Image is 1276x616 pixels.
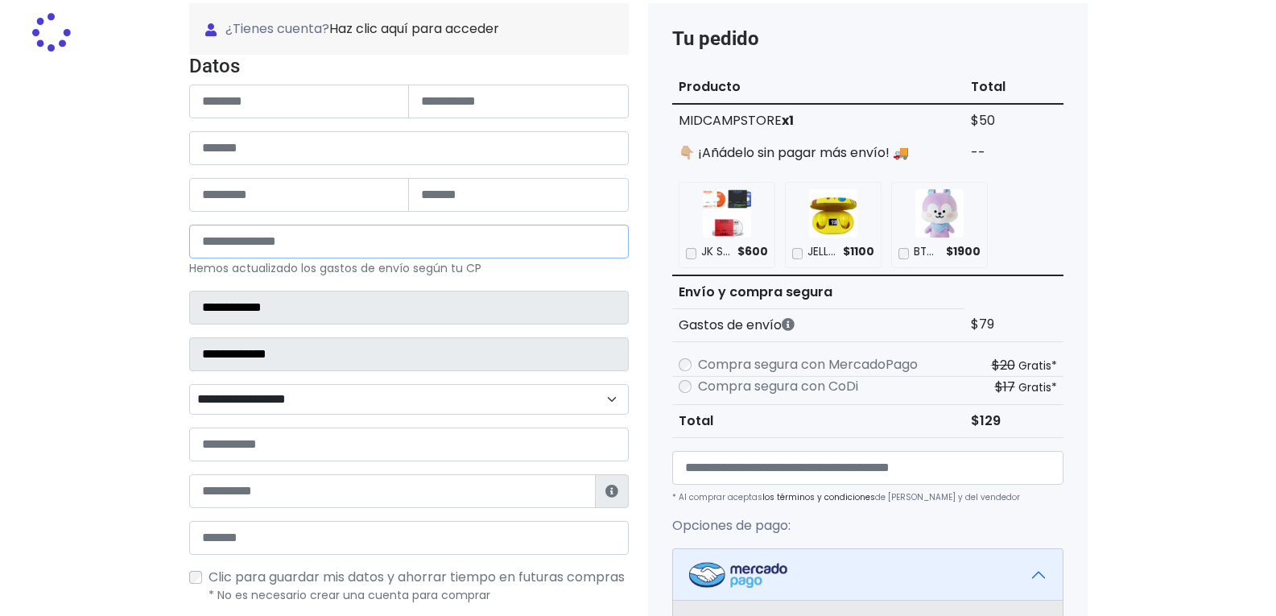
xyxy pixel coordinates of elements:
p: JK SINGLE CD SET [701,244,732,260]
h4: Tu pedido [672,27,1063,51]
th: Producto [672,71,965,104]
th: Total [964,71,1063,104]
span: Clic para guardar mis datos y ahorrar tiempo en futuras compras [209,568,625,586]
td: 👇🏼 ¡Añádelo sin pagar más envío! 🚚 [672,137,965,169]
h4: Datos [189,55,629,78]
p: Opciones de pago: [672,516,1063,535]
p: JELLY CANDY BLUETOOTH EARPHONE VER 1 [807,244,837,260]
th: Gastos de envío [672,308,965,341]
small: Gratis* [1018,379,1057,395]
span: ¿Tienes cuenta? [205,19,613,39]
p: * Al comprar aceptas de [PERSON_NAME] y del vendedor [672,491,1063,503]
img: JK SINGLE CD SET [703,189,751,238]
td: $79 [964,308,1063,341]
p: BT21 INSIDE MANG HUG DOLL [914,244,940,260]
i: Los gastos de envío dependen de códigos postales. ¡Te puedes llevar más productos en un solo envío ! [782,318,795,331]
a: los términos y condiciones [762,491,875,503]
p: * No es necesario crear una cuenta para comprar [209,587,629,604]
th: Total [672,404,965,437]
span: $600 [737,244,768,260]
th: Envío y compra segura [672,275,965,309]
s: $20 [992,356,1015,374]
td: -- [964,137,1063,169]
span: $1100 [843,244,874,260]
label: Compra segura con MercadoPago [698,355,918,374]
td: $129 [964,404,1063,437]
small: Hemos actualizado los gastos de envío según tu CP [189,260,481,276]
strong: x1 [782,111,794,130]
img: JELLY CANDY BLUETOOTH EARPHONE VER 1 [809,189,857,238]
i: Estafeta lo usará para ponerse en contacto en caso de tener algún problema con el envío [605,485,618,498]
img: BT21 INSIDE MANG HUG DOLL [915,189,964,238]
span: $1900 [946,244,981,260]
img: Mercadopago Logo [689,562,787,588]
label: Compra segura con CoDi [698,377,858,396]
a: Haz clic aquí para acceder [329,19,499,38]
td: $50 [964,104,1063,137]
small: Gratis* [1018,358,1057,374]
td: MIDCAMPSTORE [672,104,965,137]
s: $17 [995,378,1015,396]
